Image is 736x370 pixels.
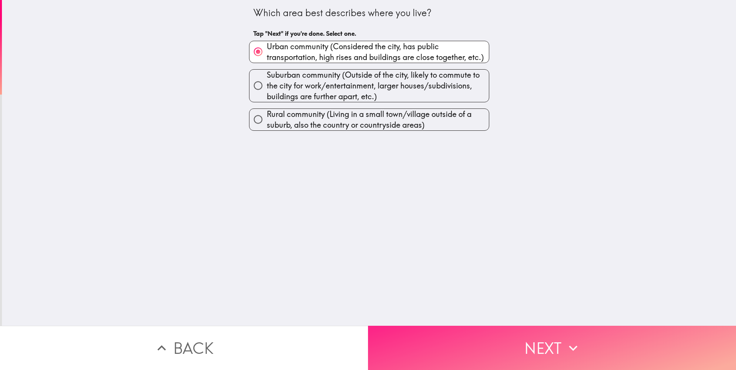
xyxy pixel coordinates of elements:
button: Rural community (Living in a small town/village outside of a suburb, also the country or countrys... [249,109,489,130]
span: Rural community (Living in a small town/village outside of a suburb, also the country or countrys... [267,109,489,130]
span: Urban community (Considered the city, has public transportation, high rises and buildings are clo... [267,41,489,63]
span: Suburban community (Outside of the city, likely to commute to the city for work/entertainment, la... [267,70,489,102]
button: Suburban community (Outside of the city, likely to commute to the city for work/entertainment, la... [249,70,489,102]
button: Next [368,326,736,370]
button: Urban community (Considered the city, has public transportation, high rises and buildings are clo... [249,41,489,63]
div: Which area best describes where you live? [253,7,485,20]
h6: Tap "Next" if you're done. Select one. [253,29,485,38]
